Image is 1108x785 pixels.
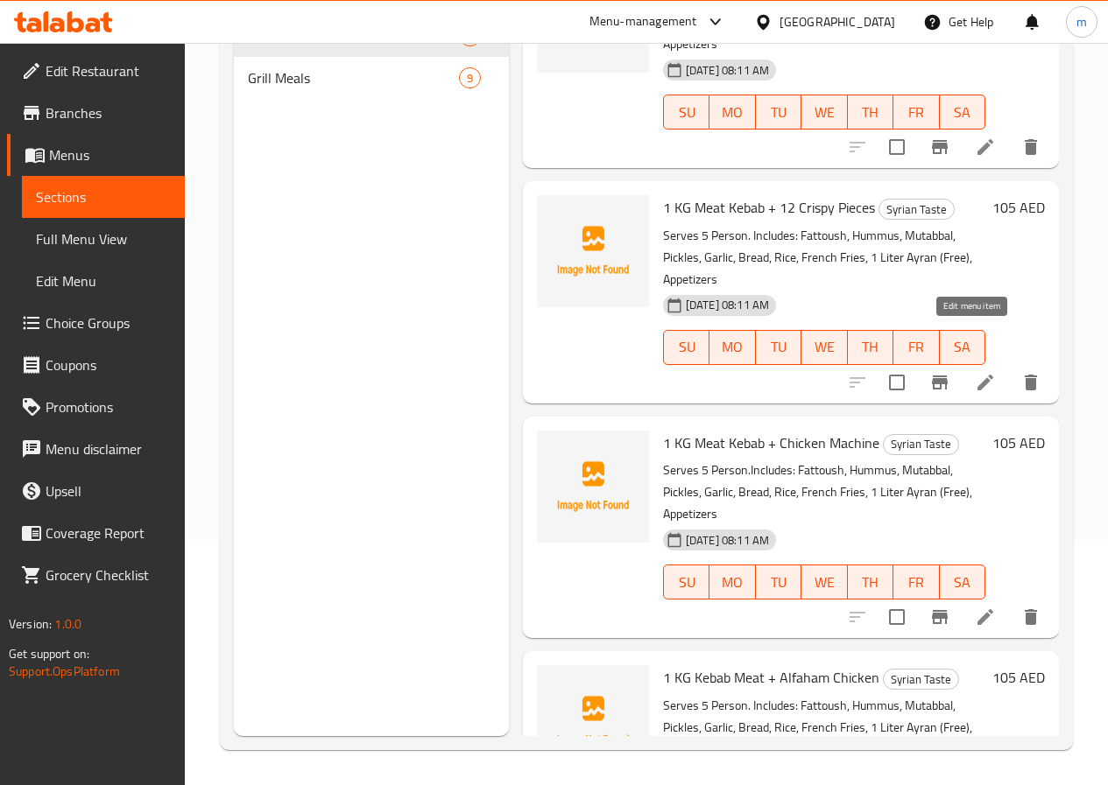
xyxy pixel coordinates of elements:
h6: 105 AED [992,195,1045,220]
span: Choice Groups [46,312,171,333]
span: Select to update [879,129,915,165]
a: Menu disclaimer [7,428,185,470]
span: SU [671,100,702,125]
button: WE [801,564,847,599]
div: Syrian Taste [883,434,959,455]
span: Grocery Checklist [46,564,171,585]
a: Full Menu View [22,218,185,260]
span: [DATE] 08:11 AM [679,297,776,313]
span: TH [855,570,886,595]
span: Select to update [879,599,915,635]
span: SA [947,570,978,595]
p: Serves 5 Person. Includes: Fattoush, Hummus, Mutabbal, Pickles, Garlic, Bread, Rice, French Fries... [663,695,985,760]
div: Syrian Taste [883,669,959,690]
button: FR [893,330,939,365]
span: Edit Restaurant [46,60,171,81]
span: SA [947,334,978,360]
button: SU [663,564,709,599]
span: Coupons [46,354,171,375]
span: Edit Menu [36,270,171,291]
img: 1 KG Kebab Meat + Alfaham Chicken [537,665,649,777]
button: delete [1010,361,1052,403]
span: Grill Meals [248,67,459,88]
img: 1 KG Meat Kebab + 12 Crispy Pieces [537,195,649,307]
div: Grill Meals9 [234,57,509,99]
a: Coupons [7,344,185,386]
button: TU [756,564,801,599]
span: SU [671,570,702,595]
a: Menus [7,134,185,176]
span: TU [763,100,794,125]
a: Branches [7,92,185,134]
div: Menu-management [589,11,697,32]
span: FR [900,570,932,595]
span: [DATE] 08:11 AM [679,532,776,549]
button: SU [663,95,709,130]
span: Syrian Taste [884,669,958,690]
span: 1 KG Meat Kebab + 12 Crispy Pieces [663,194,875,221]
button: Branch-specific-item [919,361,961,403]
span: m [1076,12,1087,32]
button: TH [848,564,893,599]
span: WE [808,334,840,360]
div: [GEOGRAPHIC_DATA] [780,12,895,32]
span: FR [900,100,932,125]
button: MO [709,95,755,130]
button: SA [940,564,985,599]
span: MO [716,570,748,595]
div: items [459,67,481,88]
span: Upsell [46,480,171,501]
button: MO [709,564,755,599]
a: Upsell [7,470,185,512]
p: Serves 5 Person.Includes: Fattoush, Hummus, Mutabbal, Pickles, Garlic, Bread, Rice, French Fries,... [663,459,985,525]
span: SU [671,334,702,360]
button: WE [801,330,847,365]
button: Branch-specific-item [919,126,961,168]
span: Coverage Report [46,522,171,543]
h6: 105 AED [992,431,1045,455]
img: 1 KG Meat Kebab + Chicken Machine [537,431,649,543]
button: WE [801,95,847,130]
span: Full Menu View [36,228,171,249]
span: Branches [46,102,171,123]
button: SA [940,330,985,365]
span: Syrian Taste [879,200,954,220]
span: MO [716,334,748,360]
button: TU [756,330,801,365]
span: MO [716,100,748,125]
h6: 105 AED [992,665,1045,690]
a: Sections [22,176,185,218]
span: Menus [49,144,171,165]
nav: Menu sections [234,8,509,106]
a: Edit menu item [975,606,996,627]
button: MO [709,330,755,365]
button: delete [1010,126,1052,168]
span: Get support on: [9,642,89,665]
a: Grocery Checklist [7,554,185,596]
span: TH [855,100,886,125]
span: 1 KG Kebab Meat + Alfaham Chicken [663,664,879,690]
span: 1 KG Meat Kebab + Chicken Machine [663,430,879,456]
span: TU [763,334,794,360]
div: Syrian Taste [879,199,955,220]
span: Select to update [879,364,915,401]
span: Promotions [46,396,171,417]
a: Promotions [7,386,185,428]
button: FR [893,564,939,599]
span: WE [808,100,840,125]
span: Version: [9,613,52,635]
span: Sections [36,186,171,207]
a: Choice Groups [7,302,185,344]
span: WE [808,570,840,595]
span: SA [947,100,978,125]
span: TH [855,334,886,360]
span: Syrian Taste [884,434,958,454]
button: SU [663,330,709,365]
button: Branch-specific-item [919,596,961,638]
span: Menu disclaimer [46,438,171,459]
a: Coverage Report [7,512,185,554]
span: TU [763,570,794,595]
button: FR [893,95,939,130]
span: [DATE] 08:11 AM [679,62,776,79]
